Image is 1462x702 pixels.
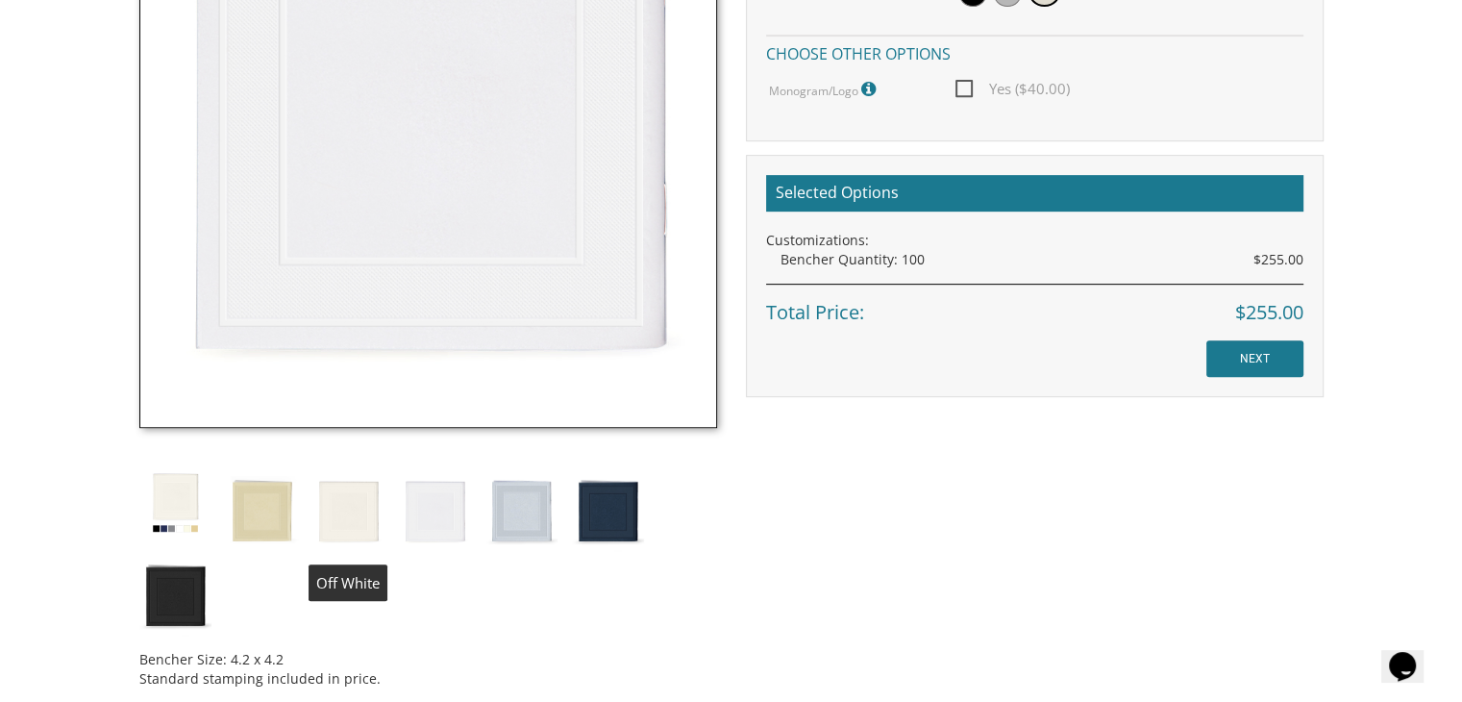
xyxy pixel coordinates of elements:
[955,77,1070,101] span: Yes ($40.00)
[312,466,384,551] img: almog-offwhite.jpg
[572,466,644,551] img: almog-blue.jpg
[766,284,1303,327] div: Total Price:
[1235,299,1303,327] span: $255.00
[769,77,880,102] label: Monogram/Logo
[766,175,1303,212] h2: Selected Options
[766,231,1303,250] div: Customizations:
[139,466,211,539] img: simchonim_square_emboss.jpg
[485,466,558,551] img: almog-afor.jpg
[766,35,1303,68] h4: Choose other options
[139,636,717,689] div: Bencher Size: 4.2 x 4.2 Standard stamping included in price.
[1381,625,1443,683] iframe: chat widget
[781,250,1303,269] div: Bencher Quantity: 100
[226,466,298,551] img: almog-zahav.jpg
[1206,340,1303,377] input: NEXT
[139,551,211,636] img: almog-black.jpg
[399,466,471,551] img: almog-lavan.jpg
[1253,250,1303,269] span: $255.00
